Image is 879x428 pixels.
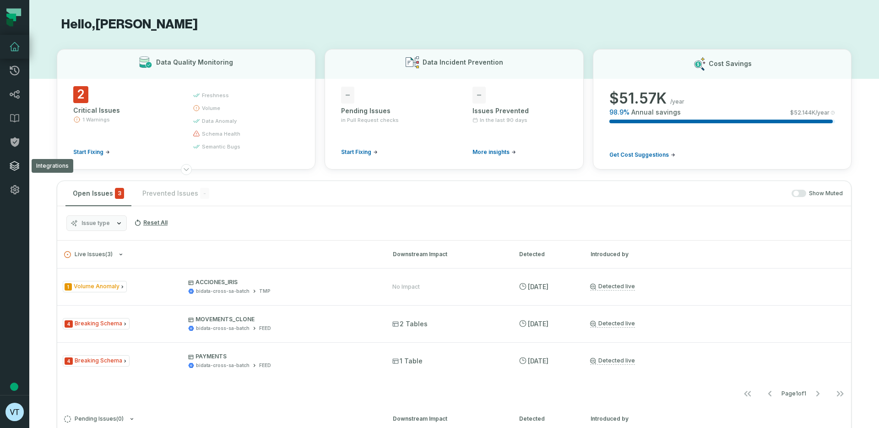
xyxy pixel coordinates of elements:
h3: Data Quality Monitoring [156,58,233,67]
relative-time: Aug 13, 2025, 7:15 PM GMT-3 [528,320,548,328]
ul: Page 1 of 1 [737,384,851,403]
relative-time: Aug 23, 2025, 11:26 PM GMT-3 [528,283,548,291]
span: Severity [65,283,72,291]
span: 1 Table [392,357,423,366]
div: FEED [259,362,271,369]
p: PAYMENTS [188,353,376,360]
a: Get Cost Suggestions [609,151,675,159]
span: schema health [202,130,240,137]
button: Go to first page [737,384,759,403]
div: Detected [519,250,574,258]
span: critical issues and errors combined [115,188,124,199]
button: Data Quality Monitoring2Critical Issues1 WarningsStart Fixingfreshnessvolumedata anomalyschema he... [57,49,315,170]
span: Start Fixing [341,148,371,156]
div: Integrations [32,159,73,173]
span: 2 Tables [392,319,428,329]
div: Introduced by [591,415,844,423]
p: MOVEMENTS_CLONE [188,316,376,323]
div: bidata-cross-sa-batch [196,288,250,295]
button: Issue type [66,215,127,231]
span: 98.9 % [609,108,629,117]
span: Start Fixing [73,148,103,156]
span: More insights [472,148,510,156]
div: Show Muted [220,190,843,198]
span: Live Issues ( 3 ) [64,251,113,258]
span: Issue Type [63,318,130,329]
h3: Cost Savings [709,59,752,68]
span: Pending Issues ( 0 ) [64,416,124,423]
span: Severity [65,320,73,328]
span: Annual savings [631,108,681,117]
div: bidata-cross-sa-batch [196,362,250,369]
a: Start Fixing [73,148,110,156]
span: freshness [202,92,229,99]
div: Downstream Impact [393,250,503,258]
div: Introduced by [591,250,844,258]
span: Issue Type [63,281,127,292]
p: ACCIONES_IRIS [188,279,376,286]
span: in Pull Request checks [341,116,399,124]
div: Issues Prevented [472,106,567,115]
div: TMP [259,288,271,295]
div: Detected [519,415,574,423]
button: Go to last page [829,384,851,403]
a: Detected live [590,283,635,291]
span: Issue Type [63,355,130,367]
div: No Impact [392,283,420,291]
div: Tooltip anchor [10,383,18,391]
span: data anomaly [202,117,237,125]
img: avatar of Vitor Trentin [5,403,24,421]
button: Reset All [130,215,171,230]
a: Detected live [590,357,635,365]
nav: pagination [57,384,851,403]
span: volume [202,104,220,112]
div: Critical Issues [73,106,176,115]
span: semantic bugs [202,143,240,150]
div: Pending Issues [341,106,436,115]
span: Get Cost Suggestions [609,151,669,159]
h1: Hello, [PERSON_NAME] [57,16,852,33]
span: 1 Warnings [82,116,110,123]
button: Data Incident Prevention-Pending Issuesin Pull Request checksStart Fixing-Issues PreventedIn the ... [325,49,583,170]
button: Cost Savings$51.57K/year98.9%Annual savings$52.144K/yearGet Cost Suggestions [593,49,852,170]
span: /year [670,98,684,105]
div: Downstream Impact [393,415,503,423]
span: Severity [65,357,73,365]
span: $ 51.57K [609,89,667,108]
button: Open Issues [65,181,131,206]
a: Detected live [590,320,635,328]
span: - [472,87,486,104]
span: In the last 90 days [480,116,527,124]
button: Go to next page [807,384,829,403]
span: $ 52.144K /year [790,109,830,116]
button: Live Issues(3) [64,251,376,258]
a: More insights [472,148,516,156]
div: Live Issues(3) [57,268,851,405]
relative-time: Aug 13, 2025, 7:15 PM GMT-3 [528,357,548,365]
span: 2 [73,86,88,103]
a: Start Fixing [341,148,378,156]
span: - [341,87,354,104]
button: Go to previous page [759,384,781,403]
span: Issue type [81,219,110,227]
h3: Data Incident Prevention [423,58,503,67]
div: FEED [259,325,271,332]
div: bidata-cross-sa-batch [196,325,250,332]
button: Pending Issues(0) [64,416,376,423]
